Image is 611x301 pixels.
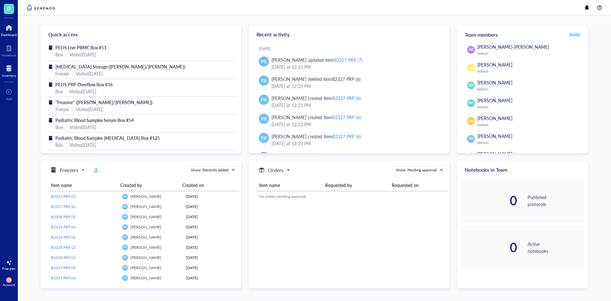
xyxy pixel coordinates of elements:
a: PR[PERSON_NAME] updated itemB2327 PRP (7)[DATE] at 12:23 PM [254,54,444,73]
div: Show: Recently added [191,167,228,173]
span: PR [123,266,127,269]
a: B2328 PRP (5) [51,214,117,220]
div: 0 [461,241,517,254]
div: [DATE] at 12:23 PM [271,102,439,109]
span: [PERSON_NAME] [477,151,512,157]
h5: Orders [268,166,284,174]
div: Visited [DATE] [76,106,102,113]
div: Admin [477,69,582,74]
span: [PERSON_NAME] [477,97,512,104]
a: PR[PERSON_NAME] created itemB2327 PRP (6)[DATE] at 12:23 PM [254,130,444,149]
a: B2327 PRP (7) [51,194,117,199]
div: Show: Pending approval [396,167,437,173]
div: [PERSON_NAME] updated item [271,56,362,63]
span: [MEDICAL_DATA] Storage ([PERSON_NAME]/[PERSON_NAME]) [55,63,186,70]
span: [PERSON_NAME] [130,265,161,270]
div: [DATE] [186,194,237,199]
span: PR [123,246,127,249]
a: B2328 PRP (4) [51,224,117,230]
span: B2328 PRP (2) [51,245,75,250]
a: Notebook [2,43,16,57]
span: PR [261,115,267,122]
div: Admin [477,140,582,145]
span: [PERSON_NAME] [477,115,512,121]
div: [DATE] [186,214,237,220]
span: PR [123,205,127,208]
span: PR [123,195,127,198]
span: B2327 PRP (7) [51,194,75,199]
span: [PERSON_NAME] [130,224,161,230]
span: [PERSON_NAME] [130,255,161,260]
span: B2327 PRP (5) [51,265,75,270]
a: B2328 PRP (2) [51,245,117,250]
div: | [72,70,73,77]
div: Box [55,51,63,58]
div: [DATE] [186,275,237,281]
span: PR [123,276,127,280]
div: [DATE] [186,245,237,250]
div: 0 [461,194,517,207]
div: [DATE] [186,265,237,271]
h5: Freezers [60,166,78,174]
div: [DATE] at 12:23 PM [271,121,439,128]
div: B2327 PRP (6) [332,76,361,82]
div: Dashboard [1,33,17,37]
span: "Frozone" ([PERSON_NAME]/[PERSON_NAME]) [55,99,152,105]
span: B2328 PRP (3) [51,234,75,240]
div: B2327 PRP (7) [334,57,362,63]
span: Pediatric Blood Samples Serum Box #54 [55,117,134,123]
div: [DATE] at 12:23 PM [271,63,439,70]
div: Published protocols [528,194,584,208]
span: PR [261,134,267,141]
div: | [66,124,67,131]
div: [DATE] [259,46,444,51]
span: PEDS PRP Overflow Box #36 [55,81,113,88]
div: Admin [477,87,582,92]
div: B2327 PRP (6) [332,95,361,101]
div: Freezer [55,70,69,77]
button: Invite [569,29,580,39]
div: B2327 PRP (6) [332,133,361,140]
span: [PERSON_NAME] [477,133,512,139]
div: Team members [457,25,588,43]
div: Account [3,283,15,287]
div: Visited [DATE] [69,88,96,95]
span: [PERSON_NAME] [130,245,161,250]
span: SN [468,82,474,88]
span: [PERSON_NAME] [130,194,161,199]
div: [DATE] [186,234,237,240]
span: PR [469,136,474,142]
a: PR[PERSON_NAME] created itemB2327 PRP (6)[DATE] at 12:23 PM [254,111,444,130]
span: [PERSON_NAME]-[PERSON_NAME] [477,44,549,50]
div: Admin [477,122,582,127]
div: [DATE] [186,255,237,261]
div: Free plan [2,267,16,270]
th: Item name [48,179,118,191]
div: [PERSON_NAME] deleted item [271,75,361,82]
a: Inventory [2,63,16,77]
div: [PERSON_NAME] created item [271,133,361,140]
span: PR [123,256,127,259]
span: [PERSON_NAME] [130,275,161,281]
span: AG [468,65,474,70]
div: Add [6,97,12,101]
th: Created on [180,179,234,191]
div: Recent activity [249,25,449,43]
span: B2327 PRP (4) [51,275,75,281]
div: Admin [477,51,582,56]
div: [PERSON_NAME] created item [271,114,361,121]
th: Created by [118,179,180,191]
span: [PERSON_NAME] [477,79,512,86]
span: Pediatric Blood Samples [MEDICAL_DATA] Box #125 [55,135,160,141]
a: B2327 PRP (6) [51,204,117,210]
div: [DATE] at 12:23 PM [271,140,439,147]
span: Invite [569,31,580,38]
a: PR[PERSON_NAME] created itemB2327 PRP (6)[DATE] at 12:23 PM [254,92,444,111]
span: PR [123,236,127,239]
a: B2328 PRP (1) [51,255,117,261]
span: PEDS Live PBMC Box #51 [55,44,107,51]
div: No orders pending approval [259,194,445,199]
div: | [66,51,67,58]
span: PR [261,96,267,103]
